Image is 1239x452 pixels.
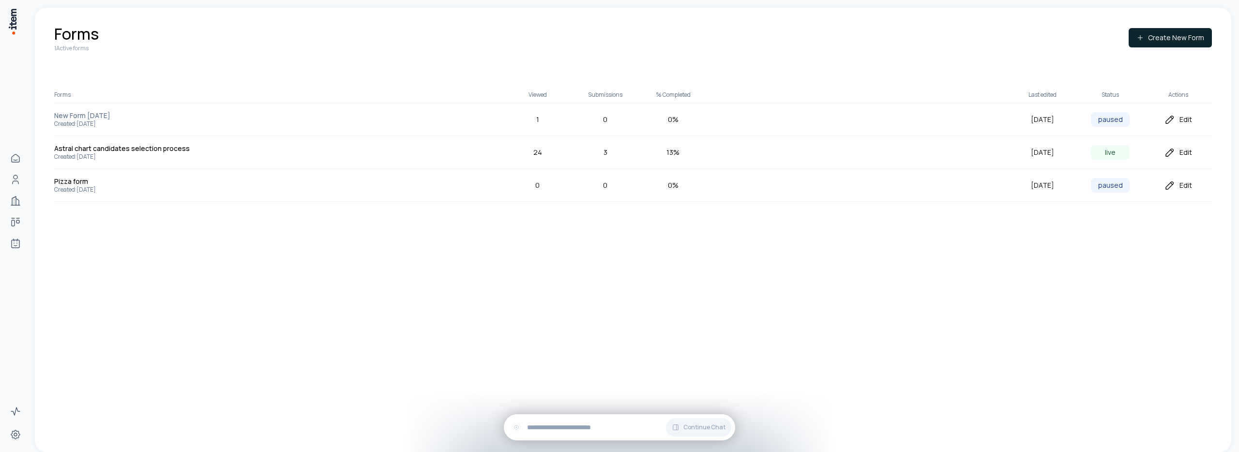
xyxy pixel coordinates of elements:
[54,45,99,52] p: 1 Active forms
[572,147,639,158] div: 3
[6,170,25,189] a: People
[54,111,202,120] h5: New Form [DATE]
[504,147,572,158] div: 24
[683,423,725,431] span: Continue Chat
[54,91,202,99] div: Forms
[6,191,25,211] a: Companies
[6,212,25,232] a: Deals
[572,114,639,125] div: 0
[1091,112,1130,127] div: paused
[639,114,707,125] div: 0 %
[639,91,707,99] div: % Completed
[1129,28,1212,47] button: Create New Form
[1076,91,1144,99] div: Status
[6,402,25,421] a: Activity
[572,91,639,99] div: Submissions
[6,149,25,168] a: Home
[54,144,202,153] h5: Astral chart candidates selection process
[54,186,202,194] p: Created: [DATE]
[1009,114,1076,125] div: [DATE]
[1144,147,1212,158] div: Edit
[1009,147,1076,158] div: [DATE]
[504,414,735,440] div: Continue Chat
[1009,180,1076,191] div: [DATE]
[1144,91,1212,99] div: Actions
[504,180,572,191] div: 0
[8,8,17,35] img: Item Brain Logo
[572,180,639,191] div: 0
[639,180,707,191] div: 0 %
[54,23,99,45] h1: Forms
[54,177,202,186] h5: Pizza form
[639,147,707,158] div: 13 %
[666,418,731,437] button: Continue Chat
[54,153,202,161] p: Created: [DATE]
[6,234,25,253] a: Agents
[1091,145,1130,160] div: live
[1144,114,1212,125] div: Edit
[504,91,572,99] div: Viewed
[1091,178,1130,193] div: paused
[54,120,202,128] p: Created: [DATE]
[1009,91,1076,99] div: Last edited
[504,114,572,125] div: 1
[6,425,25,444] a: Settings
[1144,180,1212,191] div: Edit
